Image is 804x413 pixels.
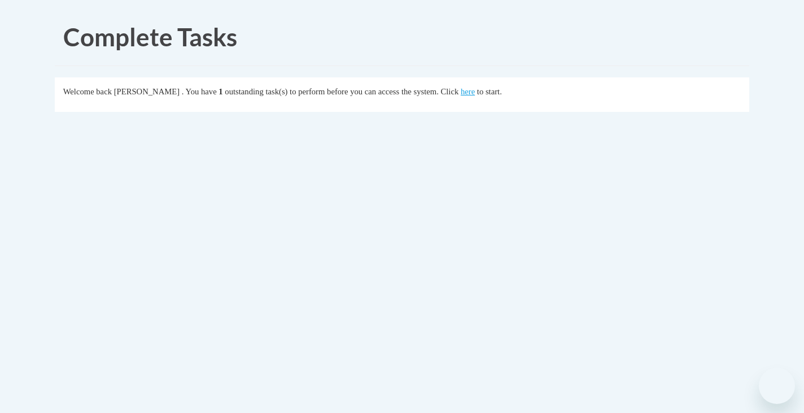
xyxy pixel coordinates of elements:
[759,368,795,404] iframe: Button to launch messaging window
[219,87,222,96] span: 1
[63,87,112,96] span: Welcome back
[461,87,475,96] a: here
[182,87,217,96] span: . You have
[114,87,180,96] span: [PERSON_NAME]
[63,22,237,51] span: Complete Tasks
[477,87,502,96] span: to start.
[225,87,458,96] span: outstanding task(s) to perform before you can access the system. Click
